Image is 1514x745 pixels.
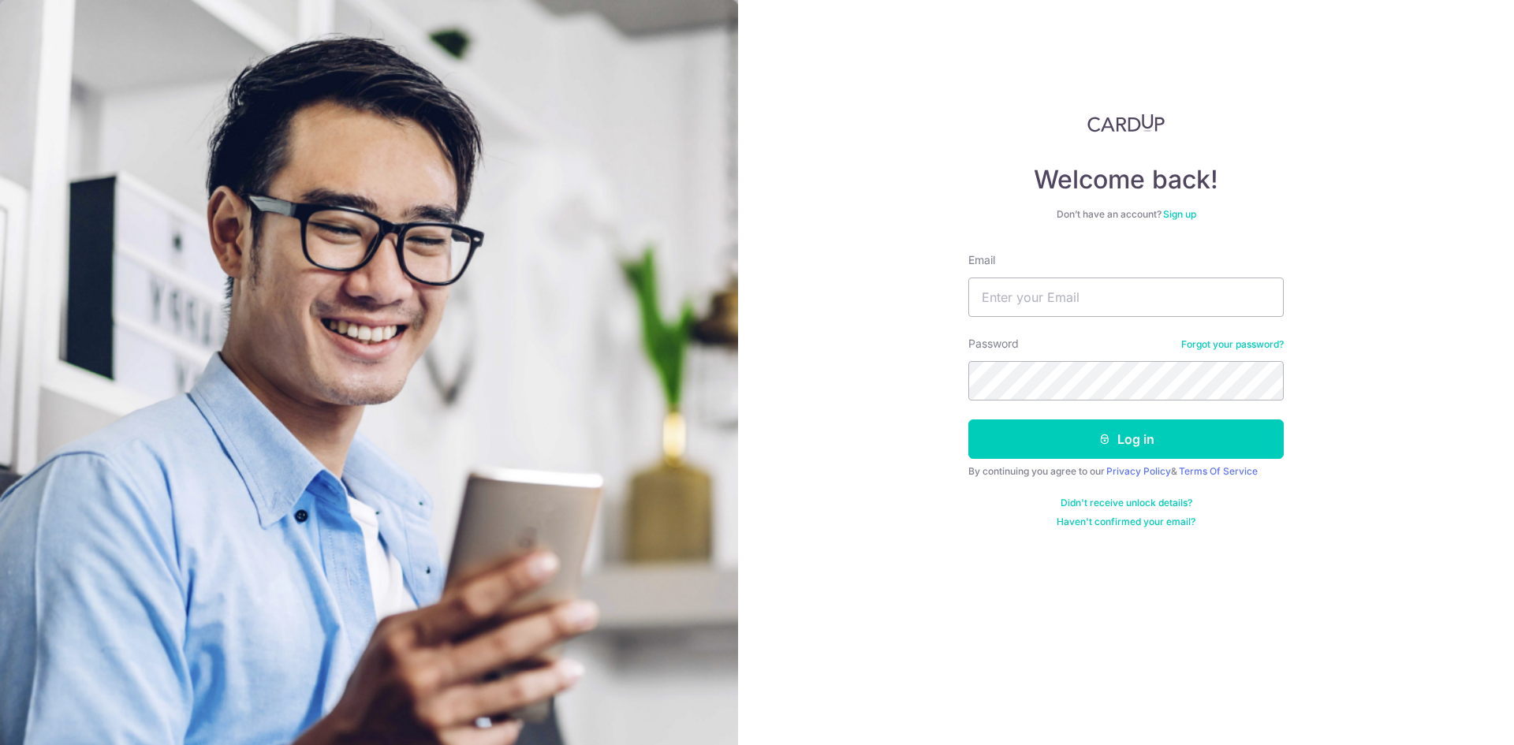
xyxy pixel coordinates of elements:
label: Email [968,252,995,268]
div: Don’t have an account? [968,208,1284,221]
button: Log in [968,419,1284,459]
input: Enter your Email [968,278,1284,317]
a: Privacy Policy [1106,465,1171,477]
a: Forgot your password? [1181,338,1284,351]
a: Didn't receive unlock details? [1061,497,1192,509]
a: Sign up [1163,208,1196,220]
div: By continuing you agree to our & [968,465,1284,478]
a: Haven't confirmed your email? [1057,516,1195,528]
h4: Welcome back! [968,164,1284,196]
label: Password [968,336,1019,352]
a: Terms Of Service [1179,465,1258,477]
img: CardUp Logo [1087,114,1165,132]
